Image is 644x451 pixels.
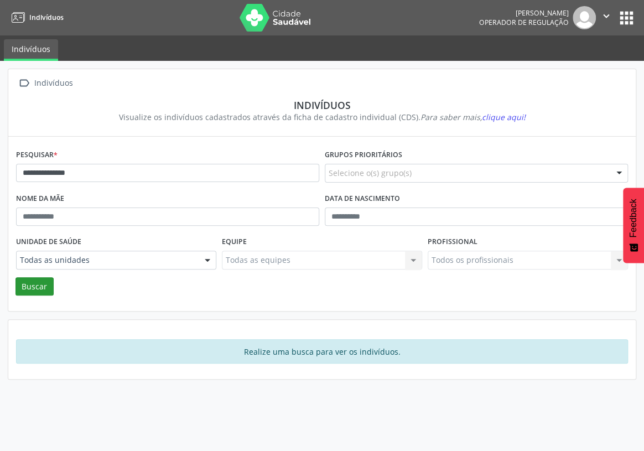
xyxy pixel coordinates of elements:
[32,75,75,91] div: Indivíduos
[325,190,400,208] label: Data de nascimento
[4,39,58,61] a: Indivíduos
[479,18,569,27] span: Operador de regulação
[16,75,75,91] a:  Indivíduos
[16,339,628,364] div: Realize uma busca para ver os indivíduos.
[8,8,64,27] a: Indivíduos
[479,8,569,18] div: [PERSON_NAME]
[600,10,612,22] i: 
[20,255,194,266] span: Todas as unidades
[596,6,617,29] button: 
[16,234,81,251] label: Unidade de saúde
[420,112,526,122] i: Para saber mais,
[222,234,247,251] label: Equipe
[16,147,58,164] label: Pesquisar
[329,167,412,179] span: Selecione o(s) grupo(s)
[15,277,54,296] button: Buscar
[617,8,636,28] button: apps
[573,6,596,29] img: img
[29,13,64,22] span: Indivíduos
[24,111,620,123] div: Visualize os indivíduos cadastrados através da ficha de cadastro individual (CDS).
[16,75,32,91] i: 
[16,190,64,208] label: Nome da mãe
[24,99,620,111] div: Indivíduos
[325,147,402,164] label: Grupos prioritários
[482,112,526,122] span: clique aqui!
[428,234,477,251] label: Profissional
[623,188,644,263] button: Feedback - Mostrar pesquisa
[629,199,638,237] span: Feedback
